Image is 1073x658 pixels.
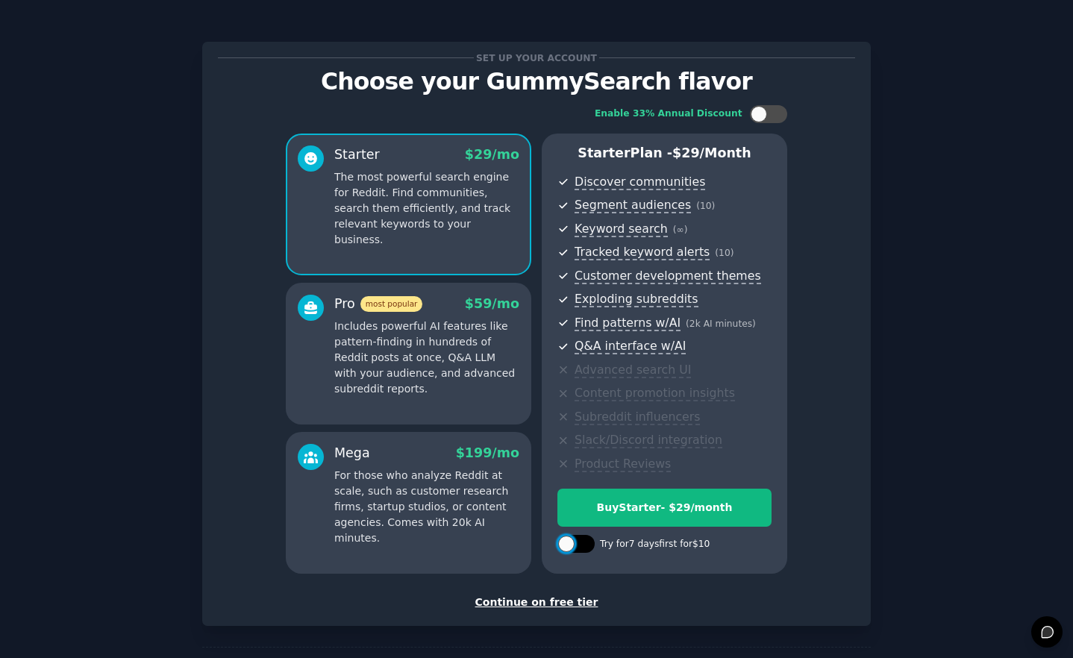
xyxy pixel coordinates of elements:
span: Slack/Discord integration [575,433,722,448]
span: Q&A interface w/AI [575,339,686,354]
span: $ 59 /mo [465,296,519,311]
span: most popular [360,296,423,312]
span: Exploding subreddits [575,292,698,307]
span: $ 199 /mo [456,445,519,460]
span: Find patterns w/AI [575,316,681,331]
div: Continue on free tier [218,595,855,610]
div: Buy Starter - $ 29 /month [558,500,771,516]
span: $ 29 /month [672,145,751,160]
span: Set up your account [474,50,600,66]
span: Keyword search [575,222,668,237]
span: Tracked keyword alerts [575,245,710,260]
p: For those who analyze Reddit at scale, such as customer research firms, startup studios, or conte... [334,468,519,546]
span: Segment audiences [575,198,691,213]
button: BuyStarter- $29/month [557,489,772,527]
div: Mega [334,444,370,463]
span: ( 2k AI minutes ) [686,319,756,329]
p: Includes powerful AI features like pattern-finding in hundreds of Reddit posts at once, Q&A LLM w... [334,319,519,397]
span: Product Reviews [575,457,671,472]
span: ( ∞ ) [673,225,688,235]
span: Subreddit influencers [575,410,700,425]
div: Try for 7 days first for $10 [600,538,710,551]
p: Starter Plan - [557,144,772,163]
div: Starter [334,145,380,164]
span: $ 29 /mo [465,147,519,162]
p: Choose your GummySearch flavor [218,69,855,95]
span: ( 10 ) [696,201,715,211]
span: Customer development themes [575,269,761,284]
span: ( 10 ) [715,248,733,258]
div: Enable 33% Annual Discount [595,107,742,121]
p: The most powerful search engine for Reddit. Find communities, search them efficiently, and track ... [334,169,519,248]
span: Content promotion insights [575,386,735,401]
span: Discover communities [575,175,705,190]
span: Advanced search UI [575,363,691,378]
div: Pro [334,295,422,313]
